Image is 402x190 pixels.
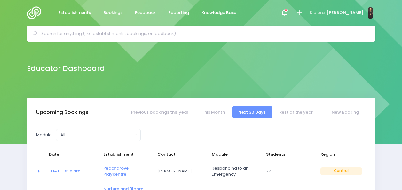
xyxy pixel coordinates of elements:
[310,10,326,16] span: Kia ora,
[56,129,141,141] button: All
[58,10,91,16] span: Establishments
[266,151,308,158] span: Students
[157,168,199,174] span: [PERSON_NAME]
[125,106,194,118] a: Previous bookings this year
[103,10,122,16] span: Bookings
[36,109,88,115] h3: Upcoming Bookings
[368,7,373,19] img: N
[320,167,362,175] span: Central
[208,161,262,182] td: Responding to an Emergency
[130,7,161,19] a: Feedback
[168,10,189,16] span: Reporting
[212,165,253,178] span: Responding to an Emergency
[103,165,129,178] a: Peachgrove Playcentre
[163,7,194,19] a: Reporting
[49,168,80,174] a: [DATE] 9:15 am
[135,10,156,16] span: Feedback
[27,6,45,19] img: Logo
[27,64,105,73] h2: Educator Dashboard
[99,161,154,182] td: <a href="https://app.stjis.org.nz/establishments/204584" class="font-weight-bold">Peachgrove Play...
[41,29,367,38] input: Search for anything (like establishments, bookings, or feedback)
[53,7,96,19] a: Establishments
[196,7,242,19] a: Knowledge Base
[320,151,362,158] span: Region
[316,161,366,182] td: Central
[320,106,365,118] a: New Booking
[201,10,236,16] span: Knowledge Base
[36,132,53,138] label: Module:
[98,7,128,19] a: Bookings
[266,168,308,174] span: 22
[103,151,145,158] span: Establishment
[45,161,99,182] td: <a href="https://app.stjis.org.nz/bookings/523867" class="font-weight-bold">01 Sep at 9:15 am</a>
[195,106,231,118] a: This Month
[60,132,132,138] div: All
[232,106,272,118] a: Next 30 Days
[153,161,208,182] td: Raelene Gaffaney
[157,151,199,158] span: Contact
[49,151,91,158] span: Date
[262,161,316,182] td: 22
[212,151,253,158] span: Module
[327,10,364,16] span: [PERSON_NAME]
[273,106,319,118] a: Rest of the year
